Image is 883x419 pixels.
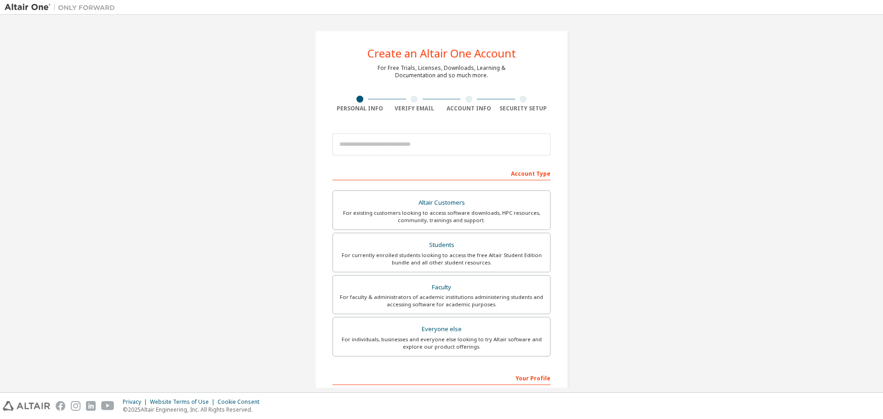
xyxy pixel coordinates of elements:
div: Everyone else [338,323,545,336]
div: Create an Altair One Account [367,48,516,59]
div: For currently enrolled students looking to access the free Altair Student Edition bundle and all ... [338,252,545,266]
div: For existing customers looking to access software downloads, HPC resources, community, trainings ... [338,209,545,224]
div: Account Type [333,166,550,180]
img: instagram.svg [71,401,80,411]
img: linkedin.svg [86,401,96,411]
div: For Free Trials, Licenses, Downloads, Learning & Documentation and so much more. [378,64,505,79]
div: Verify Email [387,105,442,112]
div: Students [338,239,545,252]
img: altair_logo.svg [3,401,50,411]
img: youtube.svg [101,401,115,411]
img: facebook.svg [56,401,65,411]
div: Faculty [338,281,545,294]
div: Your Profile [333,370,550,385]
div: Account Info [441,105,496,112]
p: © 2025 Altair Engineering, Inc. All Rights Reserved. [123,406,265,413]
div: Website Terms of Use [150,398,218,406]
img: Altair One [5,3,120,12]
div: Cookie Consent [218,398,265,406]
div: Altair Customers [338,196,545,209]
div: For individuals, businesses and everyone else looking to try Altair software and explore our prod... [338,336,545,350]
div: For faculty & administrators of academic institutions administering students and accessing softwa... [338,293,545,308]
div: Privacy [123,398,150,406]
div: Security Setup [496,105,551,112]
div: Personal Info [333,105,387,112]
